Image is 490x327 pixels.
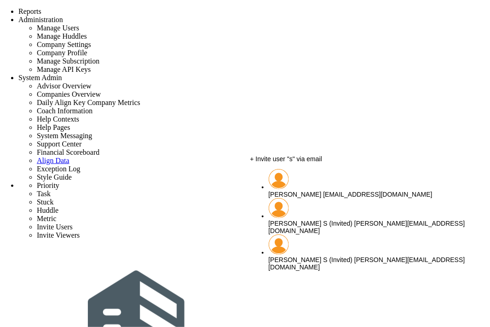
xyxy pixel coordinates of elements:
[37,223,73,231] span: Invite Users
[18,16,63,23] span: Administration
[269,191,322,198] span: [PERSON_NAME]
[18,74,62,82] span: System Admin
[37,231,80,239] span: Invite Viewers
[37,41,91,48] span: Company Settings
[37,123,70,131] span: Help Pages
[269,256,353,263] span: [PERSON_NAME] S (Invited)
[37,157,69,164] a: Align Data
[37,215,57,222] span: Metric
[269,220,353,227] span: [PERSON_NAME] S (Invited)
[37,24,79,32] span: Manage Users
[37,198,53,206] span: Stuck
[37,82,92,90] span: Advisor Overview
[37,32,87,40] span: Manage Huddles
[269,198,289,218] img: Megha S (Invited)
[37,173,72,181] span: Style Guide
[269,256,465,271] span: [PERSON_NAME][EMAIL_ADDRESS][DOMAIN_NAME]
[37,115,79,123] span: Help Contexts
[250,155,323,163] span: + Invite user "s" via email
[37,57,99,65] span: Manage Subscription
[37,190,51,198] span: Task
[37,99,140,106] span: Daily Align Key Company Metrics
[37,90,101,98] span: Companies Overview
[37,148,99,156] span: Financial Scoreboard
[37,107,92,115] span: Coach Information
[37,65,91,73] span: Manage API Keys
[18,7,41,15] span: Reports
[37,165,81,173] span: Exception Log
[37,206,58,214] span: Huddle
[269,234,289,255] img: Vivek S (Invited)
[37,181,59,189] span: Priority
[37,140,81,148] span: Support Center
[37,49,87,57] span: Company Profile
[269,169,289,189] img: Sudhir Dakshinamurthy
[37,132,92,140] span: System Messaging
[269,220,465,234] span: [PERSON_NAME][EMAIL_ADDRESS][DOMAIN_NAME]
[323,191,432,198] span: [EMAIL_ADDRESS][DOMAIN_NAME]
